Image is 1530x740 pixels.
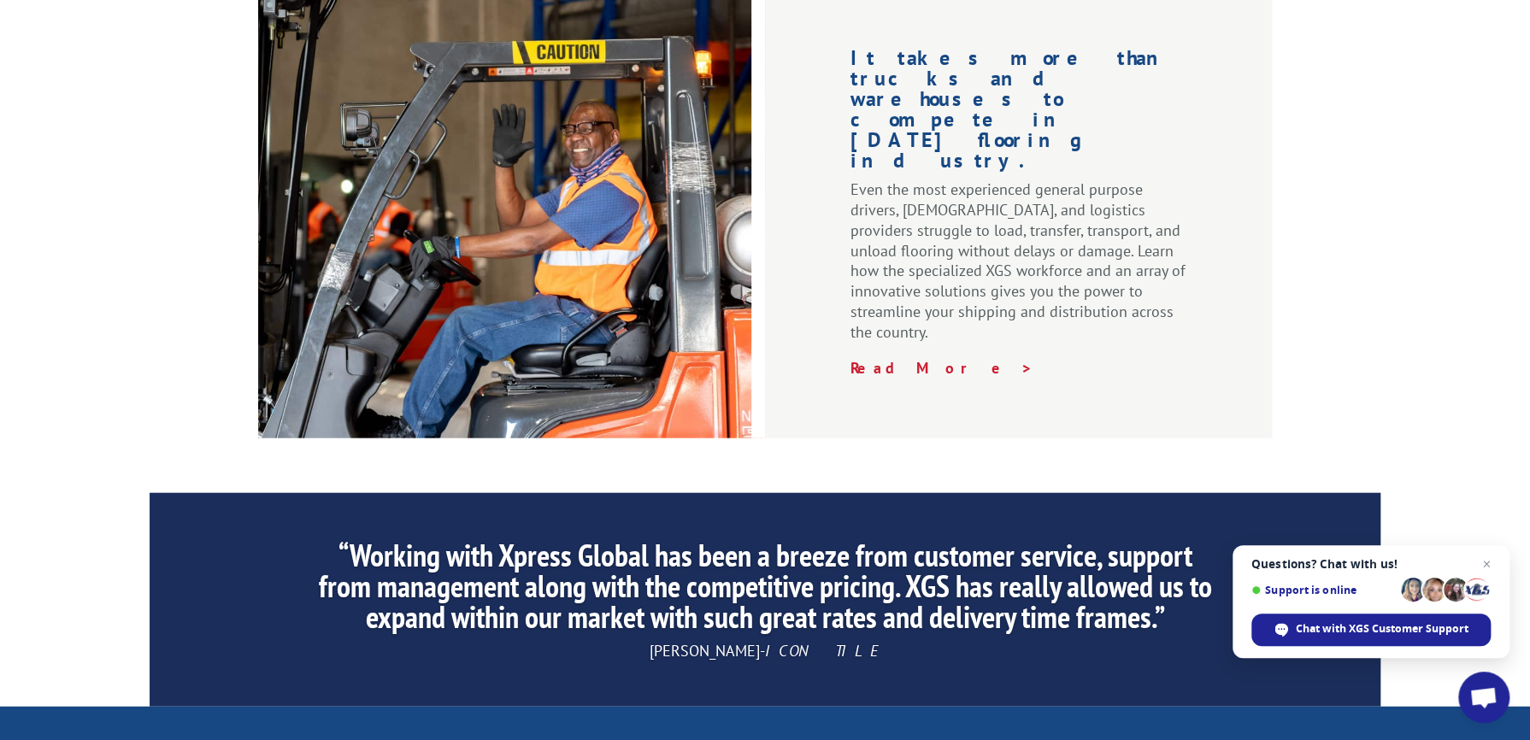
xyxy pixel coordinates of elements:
h2: “Working with Xpress Global has been a breeze from customer service, support from management alon... [310,540,1220,641]
span: Questions? Chat with us! [1251,557,1491,571]
span: Chat with XGS Customer Support [1296,621,1468,637]
p: Even the most experienced general purpose drivers, [DEMOGRAPHIC_DATA], and logistics providers st... [850,179,1186,357]
span: - [760,641,765,661]
div: Open chat [1458,672,1509,723]
div: Chat with XGS Customer Support [1251,614,1491,646]
span: ICON TILE [765,641,880,661]
span: Support is online [1251,584,1395,596]
span: Close chat [1476,554,1497,574]
a: Read More > [850,358,1033,378]
span: [PERSON_NAME] [650,641,760,661]
h1: It takes more than trucks and warehouses to compete in [DATE] flooring industry. [850,48,1186,179]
